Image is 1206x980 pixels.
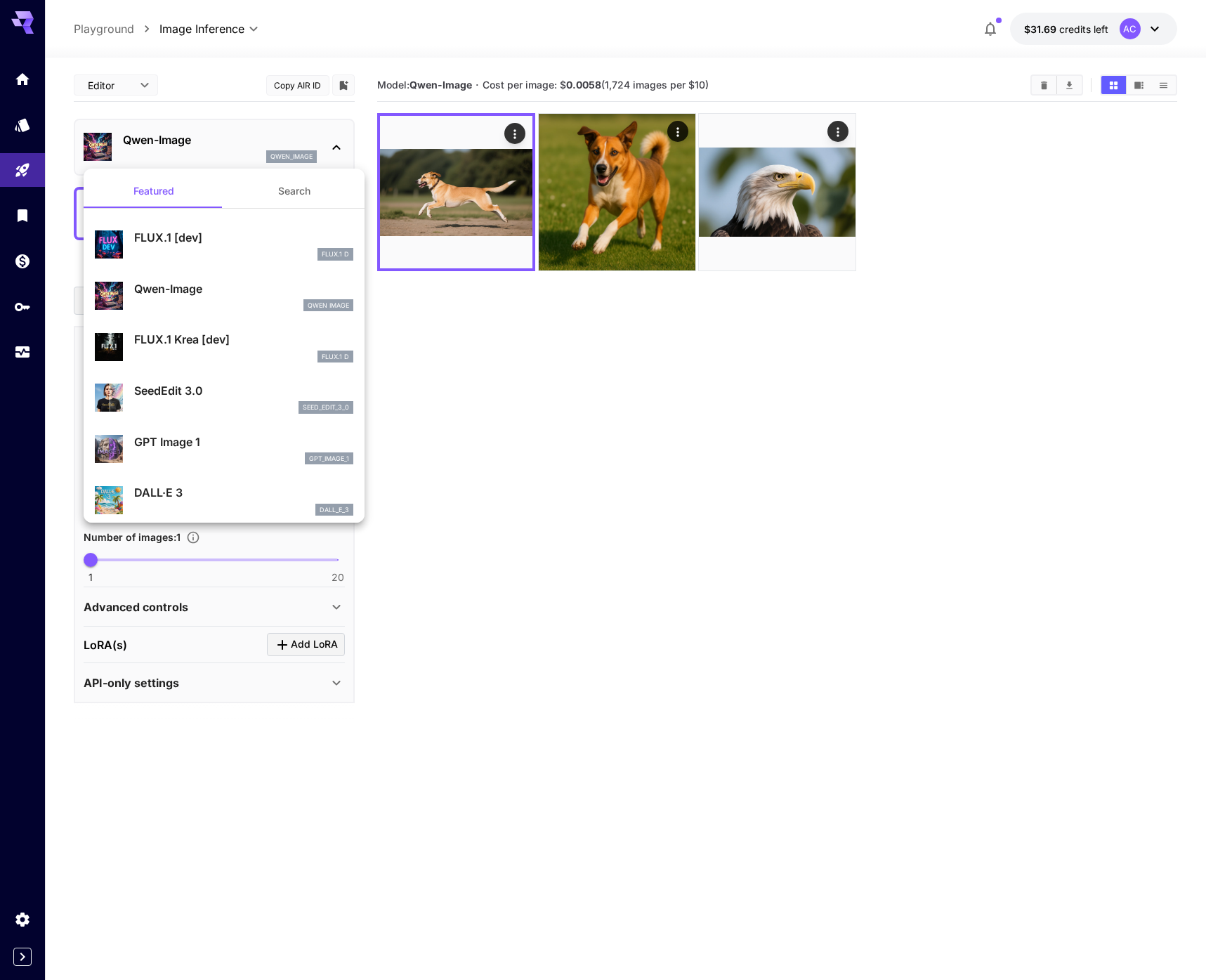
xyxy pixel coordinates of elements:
[134,280,353,297] p: Qwen-Image
[95,223,353,266] div: FLUX.1 [dev]FLUX.1 D
[322,352,349,362] p: FLUX.1 D
[84,174,224,208] button: Featured
[308,301,349,311] p: Qwen Image
[134,382,353,399] p: SeedEdit 3.0
[309,454,349,464] p: gpt_image_1
[303,403,349,412] p: seed_edit_3_0
[95,325,353,368] div: FLUX.1 Krea [dev]FLUX.1 D
[224,174,365,208] button: Search
[95,478,353,521] div: DALL·E 3dall_e_3
[322,249,349,259] p: FLUX.1 D
[95,275,353,318] div: Qwen-ImageQwen Image
[134,331,353,348] p: FLUX.1 Krea [dev]
[320,505,349,515] p: dall_e_3
[95,377,353,419] div: SeedEdit 3.0seed_edit_3_0
[134,433,353,450] p: GPT Image 1
[95,428,353,471] div: GPT Image 1gpt_image_1
[134,484,353,501] p: DALL·E 3
[134,229,353,246] p: FLUX.1 [dev]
